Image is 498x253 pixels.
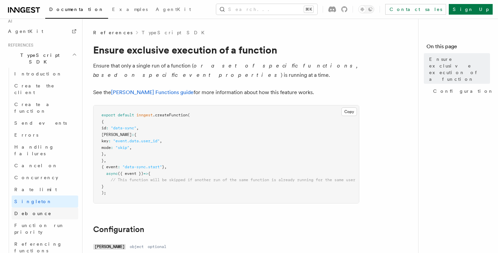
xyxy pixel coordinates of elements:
span: Function run priority [14,223,65,235]
span: } [162,165,164,169]
span: Create a function [14,102,54,114]
span: Debounce [14,211,52,216]
a: Introduction [12,68,78,80]
a: Documentation [45,2,108,19]
span: Create the client [14,83,55,95]
p: See the for more information about how this feature works. [93,88,359,97]
span: Errors [14,132,38,138]
a: Sign Up [449,4,493,15]
a: Singleton [12,195,78,207]
span: Send events [14,120,67,126]
button: Toggle dark mode [358,5,374,13]
span: , [104,158,106,163]
span: Rate limit [14,187,57,192]
a: Errors [12,129,78,141]
span: default [118,113,134,117]
span: async [106,171,118,176]
a: [PERSON_NAME] Functions guide [111,89,194,95]
span: Documentation [49,7,104,12]
p: Ensure that only a single run of a function ( ) is running at a time. [93,61,359,80]
span: } [101,152,104,156]
span: Examples [112,7,148,12]
a: Rate limit [12,184,78,195]
span: "data-sync" [111,126,136,130]
span: key [101,139,108,143]
a: Ensure exclusive execution of a function [426,53,490,85]
span: .createFunction [153,113,188,117]
span: id [101,126,106,130]
a: TypeScript SDK [142,29,209,36]
a: Create a function [12,98,78,117]
span: mode [101,145,111,150]
span: , [129,145,132,150]
span: : [106,126,108,130]
span: Handling failures [14,144,54,156]
span: , [104,152,106,156]
span: References [93,29,132,36]
dd: optional [148,244,166,249]
span: export [101,113,115,117]
a: AgentKit [152,2,195,18]
span: "skip" [115,145,129,150]
span: [PERSON_NAME] [101,132,132,137]
button: TypeScript SDK [5,49,78,68]
a: Concurrency [12,172,78,184]
dd: object [130,244,144,249]
span: : [132,132,134,137]
span: Introduction [14,71,62,76]
span: "data-sync.start" [122,165,162,169]
a: Create the client [12,80,78,98]
span: : [118,165,120,169]
span: inngest [136,113,153,117]
span: ); [101,190,106,195]
span: Cancel on [14,163,58,168]
h4: On this page [426,43,490,53]
a: Configuration [93,225,144,234]
span: AI [5,19,12,24]
span: ( [188,113,190,117]
span: References [5,43,33,48]
span: Singleton [14,199,52,204]
span: // This function will be skipped if another run of the same function is already running for the s... [111,178,355,182]
a: Contact sales [385,4,446,15]
span: TypeScript SDK [5,52,72,65]
span: { [134,132,136,137]
span: { [148,171,150,176]
span: , [160,139,162,143]
span: , [164,165,167,169]
span: Ensure exclusive execution of a function [429,56,490,82]
span: { [101,119,104,124]
span: : [111,145,113,150]
span: } [101,158,104,163]
a: Cancel on [12,160,78,172]
h1: Ensure exclusive execution of a function [93,44,359,56]
a: Examples [108,2,152,18]
span: ({ event }) [118,171,143,176]
button: Copy [341,107,357,116]
a: AgentKit [5,25,78,37]
code: [PERSON_NAME] [93,244,126,250]
span: { event [101,165,118,169]
span: "event.data.user_id" [113,139,160,143]
button: Search...⌘K [216,4,317,15]
kbd: ⌘K [304,6,313,13]
span: AgentKit [156,7,191,12]
a: Handling failures [12,141,78,160]
span: } [101,184,104,189]
span: : [108,139,111,143]
a: Send events [12,117,78,129]
span: Configuration [433,88,494,94]
a: Debounce [12,207,78,219]
a: Function run priority [12,219,78,238]
em: or a set of specific functions, based on specific event properties [93,63,358,78]
span: AgentKit [8,29,43,34]
span: Concurrency [14,175,58,180]
span: => [143,171,148,176]
a: Configuration [430,85,490,97]
span: , [136,126,139,130]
